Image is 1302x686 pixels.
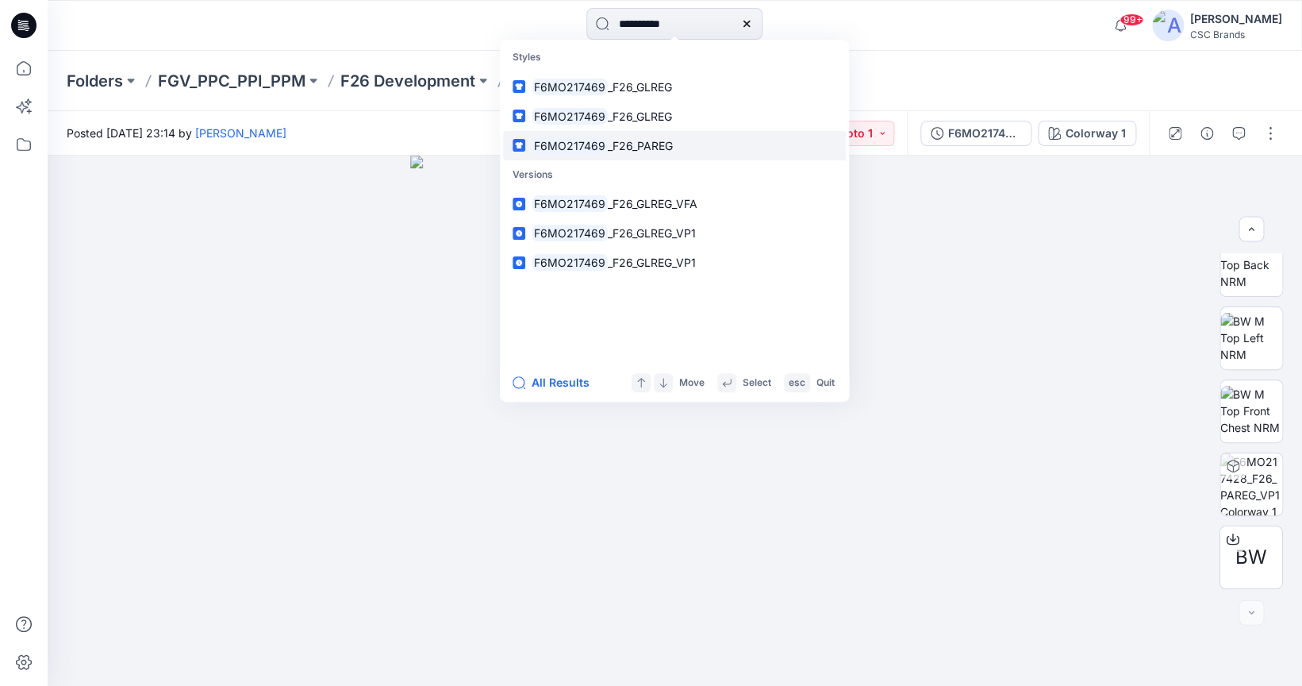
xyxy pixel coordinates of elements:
[816,375,835,391] p: Quit
[1220,386,1282,436] img: BW M Top Front Chest NRM
[1152,10,1184,41] img: avatar
[920,121,1031,146] button: F6MO217428_F26_PAREG_VP1
[503,102,846,131] a: F6MO217469_F26_GLREG
[1235,543,1267,572] span: BW
[503,160,846,190] p: Versions
[503,72,846,102] a: F6MO217469_F26_GLREG
[67,70,123,92] a: Folders
[158,70,305,92] a: FGV_PPC_PPI_PPM
[608,80,672,94] span: _F26_GLREG
[340,70,475,92] a: F26 Development
[532,253,608,272] mark: F6MO217469
[532,78,608,96] mark: F6MO217469
[503,218,846,248] a: F6MO217469_F26_GLREG_VP1
[679,375,705,391] p: Move
[1194,121,1219,146] button: Details
[1066,125,1126,142] div: Colorway 1
[608,139,673,152] span: _F26_PAREG
[608,226,696,240] span: _F26_GLREG_VP1
[608,110,672,123] span: _F26_GLREG
[789,375,805,391] p: esc
[1220,313,1282,363] img: BW M Top Left NRM
[532,195,608,213] mark: F6MO217469
[195,126,286,140] a: [PERSON_NAME]
[532,107,608,125] mark: F6MO217469
[1220,240,1282,290] img: BW M Top Back NRM
[503,248,846,277] a: F6MO217469_F26_GLREG_VP1
[608,197,697,210] span: _F26_GLREG_VFA
[410,156,940,686] img: eyJhbGciOiJIUzI1NiIsImtpZCI6IjAiLCJzbHQiOiJzZXMiLCJ0eXAiOiJKV1QifQ.eyJkYXRhIjp7InR5cGUiOiJzdG9yYW...
[608,256,696,269] span: _F26_GLREG_VP1
[1120,13,1143,26] span: 99+
[67,125,286,141] span: Posted [DATE] 23:14 by
[532,137,608,155] mark: F6MO217469
[1190,29,1282,40] div: CSC Brands
[503,189,846,218] a: F6MO217469_F26_GLREG_VFA
[948,125,1021,142] div: F6MO217428_F26_PAREG_VP1
[1190,10,1282,29] div: [PERSON_NAME]
[503,43,846,72] p: Styles
[532,224,608,242] mark: F6MO217469
[503,131,846,160] a: F6MO217469_F26_PAREG
[1038,121,1136,146] button: Colorway 1
[513,373,600,392] button: All Results
[743,375,771,391] p: Select
[1220,453,1282,515] img: F6MO217428_F26_PAREG_VP1 Colorway 1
